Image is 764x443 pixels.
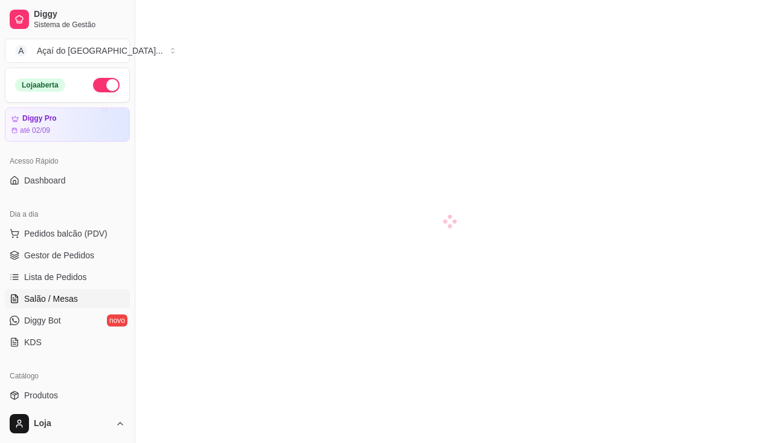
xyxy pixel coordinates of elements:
span: Diggy [34,9,125,20]
div: Dia a dia [5,205,130,224]
article: Diggy Pro [22,114,57,123]
span: KDS [24,336,42,348]
div: Loja aberta [15,78,65,92]
a: Gestor de Pedidos [5,246,130,265]
span: Salão / Mesas [24,293,78,305]
a: Diggy Proaté 02/09 [5,107,130,142]
span: Dashboard [24,174,66,186]
div: Açaí do [GEOGRAPHIC_DATA] ... [37,45,163,57]
span: Produtos [24,389,58,401]
span: Loja [34,418,111,429]
span: Lista de Pedidos [24,271,87,283]
span: Gestor de Pedidos [24,249,94,261]
button: Select a team [5,39,130,63]
a: DiggySistema de Gestão [5,5,130,34]
span: Sistema de Gestão [34,20,125,30]
span: A [15,45,27,57]
button: Pedidos balcão (PDV) [5,224,130,243]
span: Pedidos balcão (PDV) [24,228,108,240]
a: Salão / Mesas [5,289,130,308]
a: Lista de Pedidos [5,267,130,287]
div: Acesso Rápido [5,151,130,171]
span: Diggy Bot [24,314,61,327]
a: KDS [5,333,130,352]
button: Loja [5,409,130,438]
a: Dashboard [5,171,130,190]
div: Catálogo [5,366,130,386]
button: Alterar Status [93,78,120,92]
article: até 02/09 [20,126,50,135]
a: Diggy Botnovo [5,311,130,330]
a: Produtos [5,386,130,405]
